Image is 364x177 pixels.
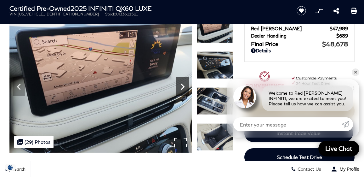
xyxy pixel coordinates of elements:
img: Certified Used 2025 Grand Blue INFINITI LUXE image 17 [197,51,233,79]
a: Share this Certified Pre-Owned 2025 INFINITI QX60 LUXE [333,7,339,15]
button: Open user profile menu [326,161,364,177]
span: Final Price [251,40,322,47]
span: UI336115LC [116,12,138,16]
span: $47,989 [330,26,348,31]
span: VIN: [9,12,18,16]
span: Live Chat [322,145,355,152]
div: Next [176,77,189,96]
img: Certified Used 2025 Grand Blue INFINITI LUXE image 16 [9,15,192,153]
span: Dealer Handling [251,33,336,38]
span: Stock: [105,12,116,16]
a: Live Chat [318,141,359,156]
span: $48,678 [322,40,348,48]
a: Submit [342,117,353,131]
a: Details [251,48,348,53]
a: Final Price $48,678 [251,40,348,48]
span: Contact Us [296,167,321,172]
a: Red [PERSON_NAME] $47,989 [251,26,348,31]
button: Compare Vehicle [314,6,324,15]
img: Certified Used 2025 Grand Blue INFINITI LUXE image 16 [197,15,233,43]
span: Red [PERSON_NAME] [251,26,330,31]
span: My Profile [337,167,359,172]
a: Print this Certified Pre-Owned 2025 INFINITI QX60 LUXE [351,7,357,15]
img: Certified Used 2025 Grand Blue INFINITI LUXE image 18 [197,87,233,115]
span: Schedule Test Drive [277,154,322,160]
span: [US_VEHICLE_IDENTIFICATION_NUMBER] [18,12,99,16]
img: Opt-Out Icon [3,164,18,171]
div: (29) Photos [14,136,54,148]
input: Enter your message [233,117,342,131]
strong: Certified Pre-Owned [9,4,71,12]
div: Previous [13,77,25,96]
div: Welcome to Red [PERSON_NAME] INFINITI, we are excited to meet you! Please tell us how we can assi... [262,86,353,111]
button: Save vehicle [294,6,308,16]
img: Certified Used 2025 Grand Blue INFINITI LUXE image 19 [197,123,233,150]
img: Agent profile photo [233,86,256,108]
span: Search [10,167,26,172]
section: Click to Open Cookie Consent Modal [3,164,18,171]
span: $689 [336,33,348,38]
h1: 2025 INFINITI QX60 LUXE [9,5,287,12]
a: Dealer Handling $689 [251,33,348,38]
a: Schedule Test Drive [244,148,355,166]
